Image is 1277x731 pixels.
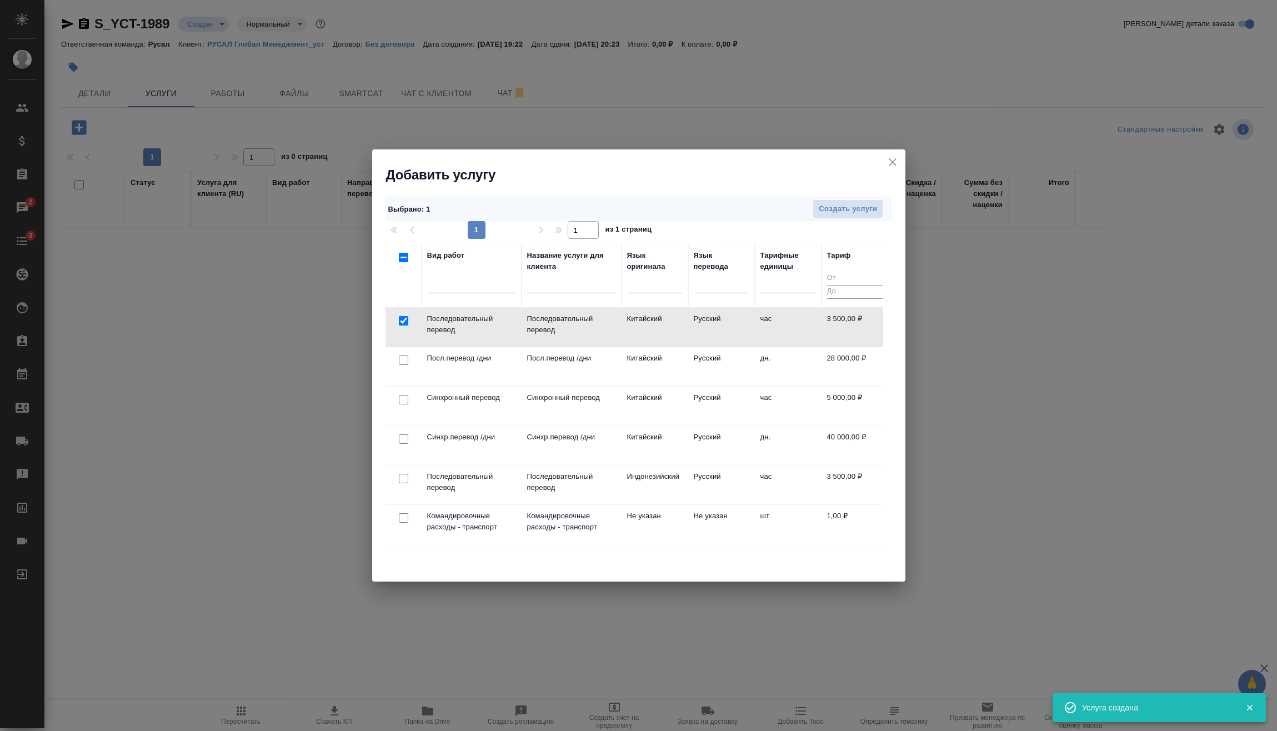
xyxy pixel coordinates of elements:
[822,426,888,465] td: 40 000,00 ₽
[527,471,616,493] p: Последовательный перевод
[1082,702,1229,713] div: Услуга создана
[819,203,877,216] span: Создать услуги
[627,250,683,272] div: Язык оригинала
[760,250,816,272] div: Тарифные единицы
[827,285,883,299] input: До
[822,465,888,504] td: 3 500,00 ₽
[755,347,822,386] td: дн.
[622,387,688,425] td: Китайский
[622,465,688,504] td: Индонезийский
[527,313,616,336] p: Последовательный перевод
[755,505,822,544] td: шт
[688,505,755,544] td: Не указан
[813,199,883,219] button: Создать услуги
[622,308,688,347] td: Китайский
[822,387,888,425] td: 5 000,00 ₽
[427,392,516,403] p: Синхронный перевод
[427,510,516,533] p: Командировочные расходы - транспорт
[622,426,688,465] td: Китайский
[527,392,616,403] p: Синхронный перевод
[688,426,755,465] td: Русский
[386,166,905,184] h2: Добавить услугу
[822,308,888,347] td: 3 500,00 ₽
[622,347,688,386] td: Китайский
[688,347,755,386] td: Русский
[827,272,883,286] input: От
[755,308,822,347] td: час
[427,313,516,336] p: Последовательный перевод
[527,353,616,364] p: Посл.перевод /дни
[388,205,430,213] span: Выбрано : 1
[427,250,465,261] div: Вид работ
[1238,703,1261,713] button: Закрыть
[622,505,688,544] td: Не указан
[427,471,516,493] p: Последовательный перевод
[755,387,822,425] td: час
[688,308,755,347] td: Русский
[884,154,901,171] button: close
[527,432,616,443] p: Синхр.перевод /дни
[755,426,822,465] td: дн.
[822,347,888,386] td: 28 000,00 ₽
[688,465,755,504] td: Русский
[822,505,888,544] td: 1,00 ₽
[527,510,616,533] p: Командировочные расходы - транспорт
[827,250,851,261] div: Тариф
[605,223,652,239] span: из 1 страниц
[527,250,616,272] div: Название услуги для клиента
[755,465,822,504] td: час
[427,353,516,364] p: Посл.перевод /дни
[427,432,516,443] p: Синхр.перевод /дни
[694,250,749,272] div: Язык перевода
[688,387,755,425] td: Русский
